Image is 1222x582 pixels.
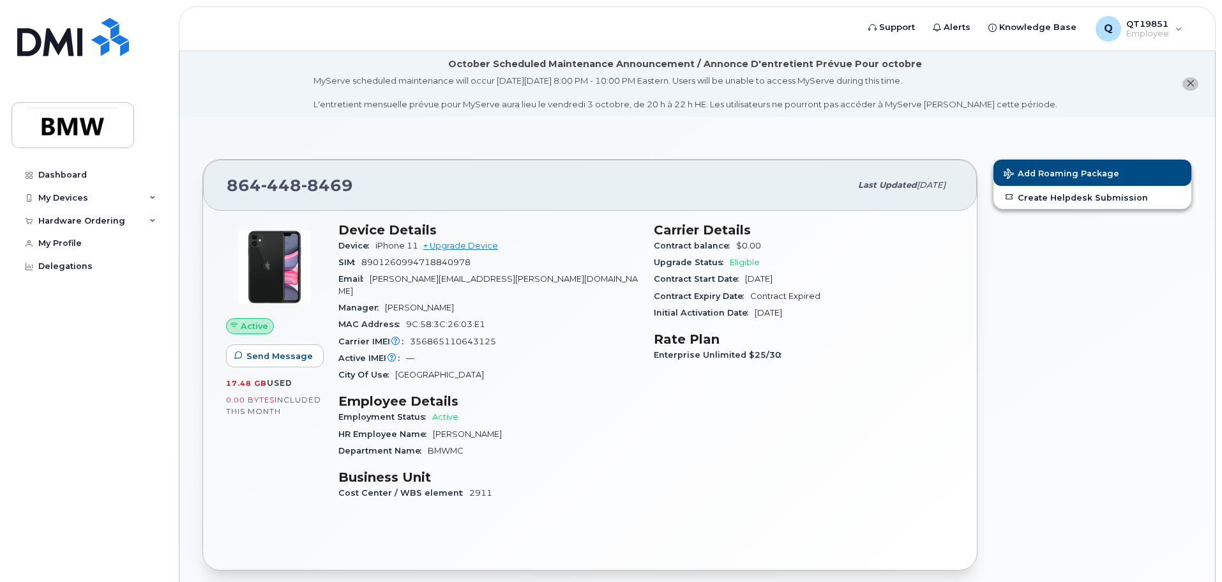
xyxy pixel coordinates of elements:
span: Last updated [858,180,917,190]
button: close notification [1182,77,1198,91]
span: — [406,353,414,363]
span: Contract balance [654,241,736,250]
span: Contract Expired [750,291,820,301]
span: Email [338,274,370,284]
span: HR Employee Name [338,429,433,439]
span: Contract Expiry Date [654,291,750,301]
img: iPhone_11.jpg [236,229,313,305]
h3: Carrier Details [654,222,954,238]
span: [PERSON_NAME] [433,429,502,439]
button: Send Message [226,344,324,367]
span: 2911 [469,488,492,498]
span: 8469 [301,176,353,195]
span: [GEOGRAPHIC_DATA] [395,370,484,379]
span: included this month [226,395,321,416]
span: Initial Activation Date [654,308,755,318]
span: [DATE] [755,308,782,318]
span: [PERSON_NAME] [385,303,454,312]
h3: Device Details [338,222,638,238]
span: 8901260994718840978 [361,257,471,267]
span: SIM [338,257,361,267]
span: Cost Center / WBS element [338,488,469,498]
span: iPhone 11 [375,241,418,250]
span: Contract Start Date [654,274,745,284]
h3: Employee Details [338,394,638,409]
span: Department Name [338,446,428,456]
span: Add Roaming Package [1004,169,1119,181]
span: Active [241,320,268,332]
div: October Scheduled Maintenance Announcement / Annonce D'entretient Prévue Pour octobre [448,57,922,71]
span: 0.00 Bytes [226,395,275,404]
span: $0.00 [736,241,761,250]
button: Add Roaming Package [993,160,1191,186]
span: 448 [261,176,301,195]
span: 9C:58:3C:26:03:E1 [406,319,485,329]
span: City Of Use [338,370,395,379]
span: MAC Address [338,319,406,329]
h3: Rate Plan [654,332,954,347]
span: Active IMEI [338,353,406,363]
a: Create Helpdesk Submission [993,186,1191,209]
iframe: Messenger Launcher [1166,526,1212,572]
span: 356865110643125 [410,337,496,346]
span: Active [432,412,458,422]
a: + Upgrade Device [423,241,498,250]
span: Manager [338,303,385,312]
span: Employment Status [338,412,432,422]
span: [DATE] [917,180,946,190]
h3: Business Unit [338,470,638,485]
span: Send Message [246,350,313,362]
span: [PERSON_NAME][EMAIL_ADDRESS][PERSON_NAME][DOMAIN_NAME] [338,274,638,295]
span: [DATE] [745,274,773,284]
span: Eligible [730,257,760,267]
span: Carrier IMEI [338,337,410,346]
span: Device [338,241,375,250]
span: BMWMC [428,446,464,456]
span: used [267,378,292,388]
span: Upgrade Status [654,257,730,267]
div: MyServe scheduled maintenance will occur [DATE][DATE] 8:00 PM - 10:00 PM Eastern. Users will be u... [313,75,1057,111]
span: 17.48 GB [226,379,267,388]
span: 864 [227,176,353,195]
span: Enterprise Unlimited $25/30 [654,350,788,360]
